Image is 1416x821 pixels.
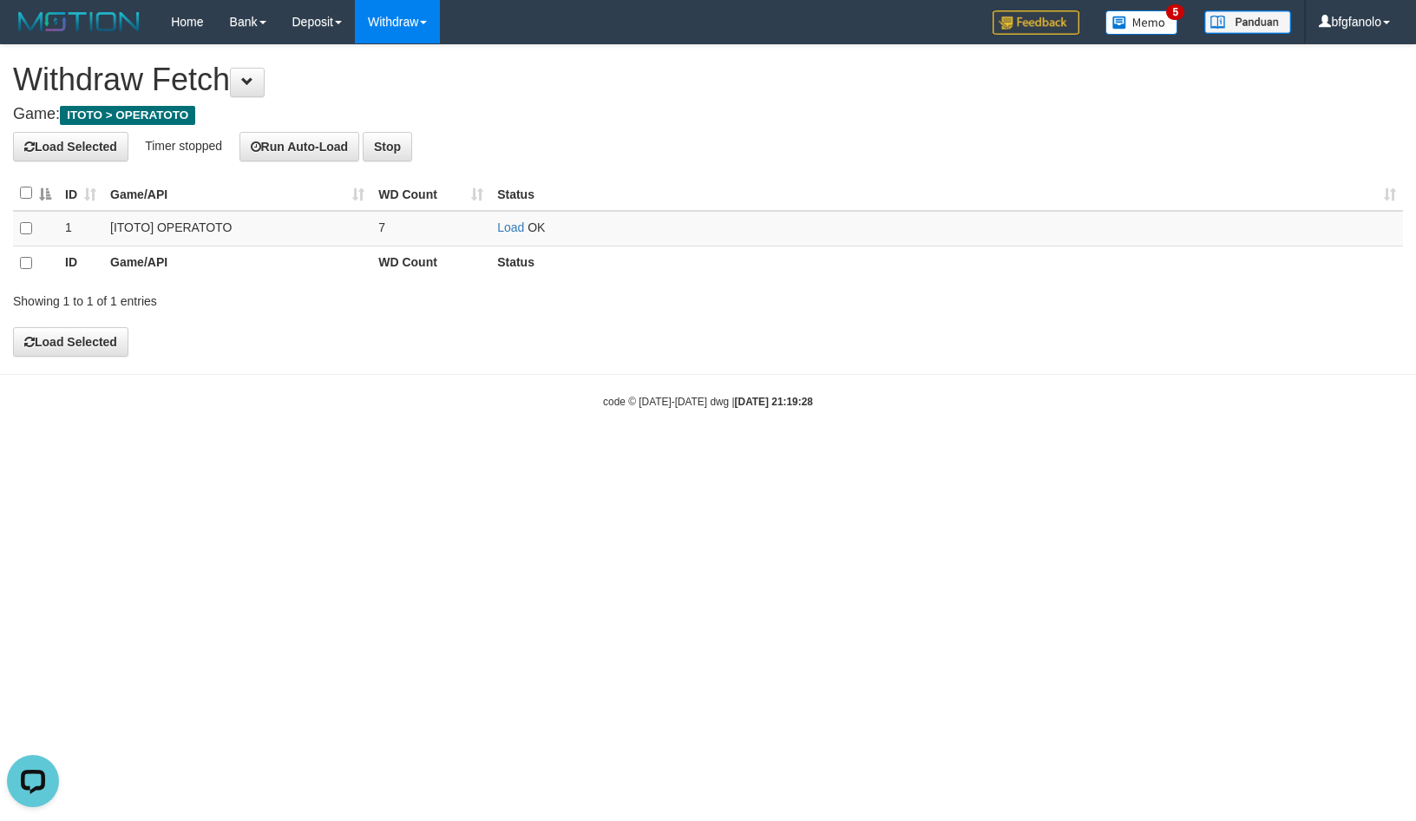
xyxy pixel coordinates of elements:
[490,246,1403,280] th: Status
[7,7,59,59] button: Open LiveChat chat widget
[13,62,1403,97] h1: Withdraw Fetch
[497,220,524,234] a: Load
[735,396,813,408] strong: [DATE] 21:19:28
[13,132,128,161] button: Load Selected
[371,176,490,211] th: WD Count: activate to sort column ascending
[378,220,385,234] span: 7
[1105,10,1178,35] img: Button%20Memo.svg
[103,176,371,211] th: Game/API: activate to sort column ascending
[993,10,1079,35] img: Feedback.jpg
[239,132,360,161] button: Run Auto-Load
[58,211,103,246] td: 1
[1166,4,1184,20] span: 5
[490,176,1403,211] th: Status: activate to sort column ascending
[60,106,195,125] span: ITOTO > OPERATOTO
[13,106,1403,123] h4: Game:
[103,211,371,246] td: [ITOTO] OPERATOTO
[58,246,103,280] th: ID
[13,9,145,35] img: MOTION_logo.png
[371,246,490,280] th: WD Count
[145,138,222,152] span: Timer stopped
[1204,10,1291,34] img: panduan.png
[58,176,103,211] th: ID: activate to sort column ascending
[528,220,545,234] span: OK
[363,132,412,161] button: Stop
[13,327,128,357] button: Load Selected
[13,286,577,310] div: Showing 1 to 1 of 1 entries
[103,246,371,280] th: Game/API
[603,396,813,408] small: code © [DATE]-[DATE] dwg |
